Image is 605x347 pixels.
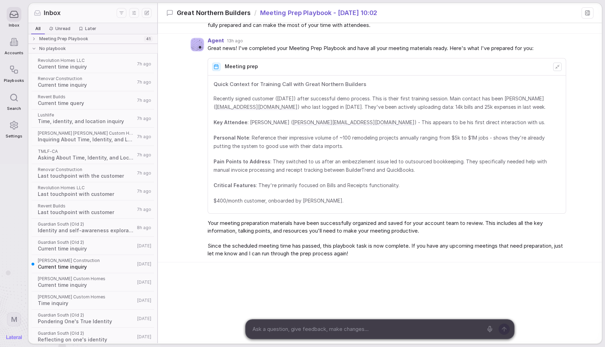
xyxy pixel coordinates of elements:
span: TMLF-CA [38,149,135,154]
span: [DATE] [137,298,151,303]
a: Revent BuildsLast touchpoint with customer7h ago [30,200,155,219]
a: Inbox [4,3,24,31]
span: Inbox [9,23,19,28]
span: Current time inquiry [38,282,135,289]
span: : [PERSON_NAME] ( ) - This appears to be his first direct interaction with us. [214,118,560,127]
a: Guardian South (Old 2)Reflecting on one's identity[DATE] [30,328,155,346]
span: Meeting Prep Playbook [39,36,88,42]
span: Renovar Construction [38,76,135,82]
a: [PERSON_NAME] Custom HomesTime inquiry[DATE] [30,291,155,310]
span: Guardian South (Old 2) [38,221,135,227]
span: Since the scheduled meeting time has passed, this playbook task is now complete. If you have any ... [208,242,566,258]
a: Guardian South (Old 2)Pondering One's True Identity[DATE] [30,310,155,328]
a: [PERSON_NAME] [PERSON_NAME] Custom HomesInquiring About Time, Identity, and Location7h ago [30,128,155,146]
a: Renovar ConstructionLast touchpoint with the customer7h ago [30,164,155,182]
strong: Critical Features [214,182,256,188]
a: Revent BuildsCurrent time query7h ago [30,91,155,109]
span: Playbooks [4,78,24,83]
span: [PERSON_NAME] Custom Homes [38,294,135,300]
span: Inbox [44,8,61,17]
span: Current time inquiry [38,82,135,88]
span: 7h ago [137,170,151,176]
span: M [11,315,18,324]
span: Current time inquiry [38,245,135,252]
span: 7h ago [137,207,151,212]
span: [DATE] [137,243,151,249]
span: Time, identity, and location inquiry [38,118,135,125]
span: Lushlife [38,112,135,118]
span: Reflecting on one's identity [38,336,135,343]
span: Settings [6,134,22,139]
span: [DATE] [137,279,151,285]
a: [PERSON_NAME] Custom HomesCurrent time inquiry[DATE] [30,273,155,291]
span: Pondering One's True Identity [38,318,135,325]
span: Revolution Homes LLC [38,58,135,63]
strong: Key Attendee [214,119,248,125]
span: Inquiring About Time, Identity, and Location [38,136,135,143]
a: Guardian South (Old 2)Current time inquiry[DATE] [30,237,155,255]
span: : They switched to us after an embezzlement issue led to outsourced bookkeeping. They specificall... [214,157,560,174]
span: : Reference their impressive volume of ~100 remodeling projects annually ranging from $5k to $1M ... [214,134,560,150]
span: Recently signed customer ([DATE]) after successful demo process. This is their first training ses... [214,94,560,111]
span: Revent Builds [38,203,135,209]
span: Meeting prep [225,64,258,70]
a: Revolution Homes LLCLast touchpoint with customer7h ago [30,182,155,200]
span: Guardian South (Old 2) [38,240,135,245]
div: No playbook [27,44,158,54]
span: Last touchpoint with customer [38,191,135,198]
button: Display settings [129,8,139,18]
img: Agent avatar [191,38,204,51]
span: 8h ago [137,225,151,231]
span: Renovar Construction [38,167,135,172]
span: [DATE] [137,334,151,340]
span: Unread [55,26,70,31]
span: 41 [144,36,153,42]
span: 7h ago [137,98,151,103]
a: Revolution Homes LLCCurrent time inquiry7h ago [30,55,155,73]
span: Guardian South (Old 2) [38,331,135,336]
span: / [254,8,257,17]
a: Settings [4,114,24,142]
a: TMLF-CAAsking About Time, Identity, and Location7h ago [30,146,155,164]
h2: Quick Context for Training Call with Great Northern Builders [214,80,560,89]
span: Revent Builds [38,94,135,100]
span: Meeting Prep Playbook - [DATE] 10:02 [260,8,377,17]
span: Agent [208,38,224,44]
a: [EMAIL_ADDRESS][DOMAIN_NAME] [215,104,298,110]
div: Meeting Prep Playbook41 [27,34,158,44]
span: Time inquiry [38,300,135,307]
span: Later [85,26,96,31]
a: Renovar ConstructionCurrent time inquiry7h ago [30,73,155,91]
span: Current time query [38,100,135,107]
strong: Pain Points to Address [214,158,270,164]
span: 7h ago [137,134,151,140]
span: Your meeting preparation materials have been successfully organized and saved for your account te... [208,219,566,235]
a: LushlifeTime, identity, and location inquiry7h ago [30,109,155,128]
span: Identity and self-awareness exploration [38,227,135,234]
span: All [35,26,41,31]
span: [PERSON_NAME] Custom Homes [38,276,135,282]
span: Current time inquiry [38,263,135,270]
button: New thread [142,8,152,18]
span: Last touchpoint with the customer [38,172,135,179]
span: 7h ago [137,189,151,194]
a: Playbooks [4,59,24,86]
span: [DATE] [137,261,151,267]
span: Great Northern Builders [177,8,251,17]
span: 13h ago [227,38,243,44]
a: Guardian South (Old 2)Identity and self-awareness exploration8h ago [30,219,155,237]
span: No playbook [39,46,66,51]
a: Accounts [4,31,24,59]
img: Lateral [6,335,22,339]
span: Search [7,106,21,111]
a: [PERSON_NAME][EMAIL_ADDRESS][DOMAIN_NAME] [293,119,415,125]
span: Revolution Homes LLC [38,185,135,191]
span: [DATE] [137,316,151,321]
span: [PERSON_NAME] Construction [38,258,135,263]
a: [PERSON_NAME] ConstructionCurrent time inquiry[DATE] [30,255,155,273]
span: Great news! I've completed your Meeting Prep Playbook and have all your meeting materials ready. ... [208,44,566,52]
span: Current time inquiry [38,63,135,70]
span: Accounts [5,51,23,55]
span: [PERSON_NAME] [PERSON_NAME] Custom Homes [38,130,135,136]
span: : They're primarily focused on Bills and Receipts functionality. [214,181,560,190]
